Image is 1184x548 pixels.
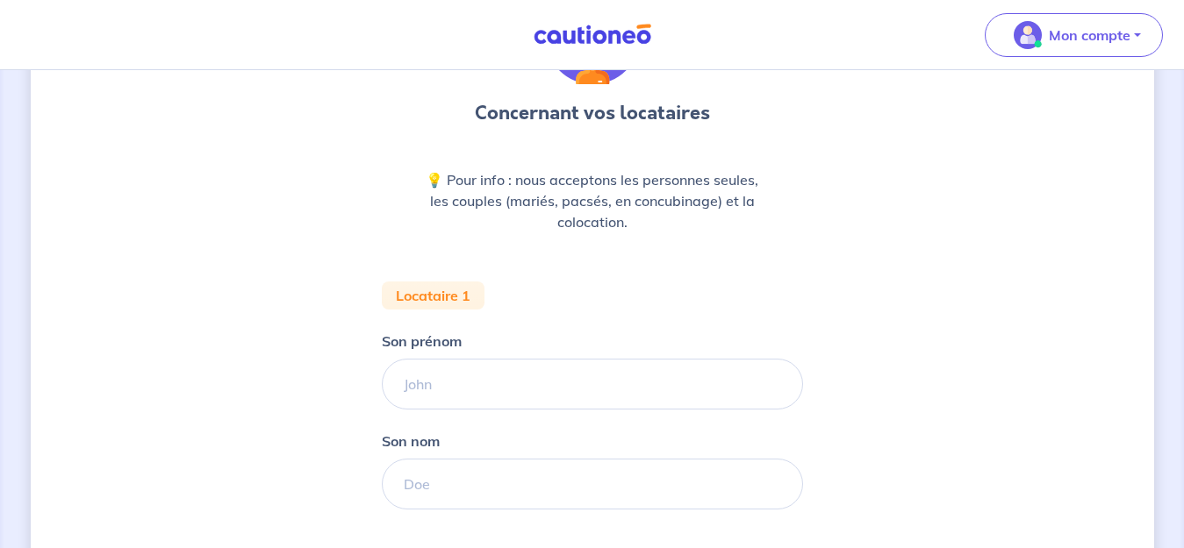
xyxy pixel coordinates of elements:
[475,99,710,127] h3: Concernant vos locataires
[382,359,803,409] input: John
[1049,25,1130,46] p: Mon compte
[424,169,761,232] p: 💡 Pour info : nous acceptons les personnes seules, les couples (mariés, pacsés, en concubinage) e...
[1014,21,1042,49] img: illu_account_valid_menu.svg
[382,431,440,452] p: Son nom
[985,13,1163,57] button: illu_account_valid_menu.svgMon compte
[382,331,462,352] p: Son prénom
[527,24,658,46] img: Cautioneo
[382,281,484,310] div: Locataire 1
[382,459,803,509] input: Doe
